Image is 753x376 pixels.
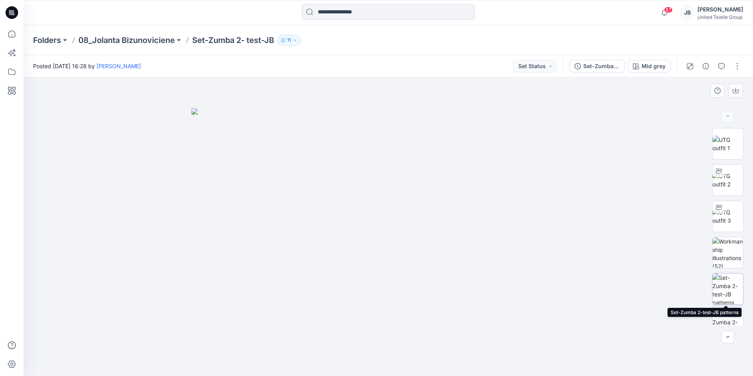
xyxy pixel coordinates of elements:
img: Set-Zumba 2-test-JB patterns [712,310,743,341]
div: [PERSON_NAME] [697,5,743,14]
img: UTG outfit 3 [712,208,743,225]
a: [PERSON_NAME] [96,63,141,69]
button: Set-Zumba 2- test-JB [569,60,625,73]
img: UTG outfit 2 [712,172,743,188]
img: Set-Zumba 2-test-JB patterns [712,274,743,304]
a: Folders [33,35,61,46]
p: 11 [287,36,291,45]
button: 11 [277,35,301,46]
div: United Textile Group [697,14,743,20]
img: UTG outfit 1 [712,136,743,152]
p: Set-Zumba 2- test-JB [192,35,274,46]
img: eyJhbGciOiJIUzI1NiIsImtpZCI6IjAiLCJzbHQiOiJzZXMiLCJ0eXAiOiJKV1QifQ.eyJkYXRhIjp7InR5cGUiOiJzdG9yYW... [191,108,585,376]
img: Workmanship illustrations (52) [712,237,743,268]
span: Posted [DATE] 16:28 by [33,62,141,70]
a: 08_Jolanta Bizunoviciene [78,35,175,46]
button: Mid grey [628,60,671,73]
div: Mid grey [642,62,666,71]
div: JB [680,6,694,20]
div: Set-Zumba 2- test-JB [583,62,619,71]
button: Details [699,60,712,73]
span: 87 [664,7,673,13]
